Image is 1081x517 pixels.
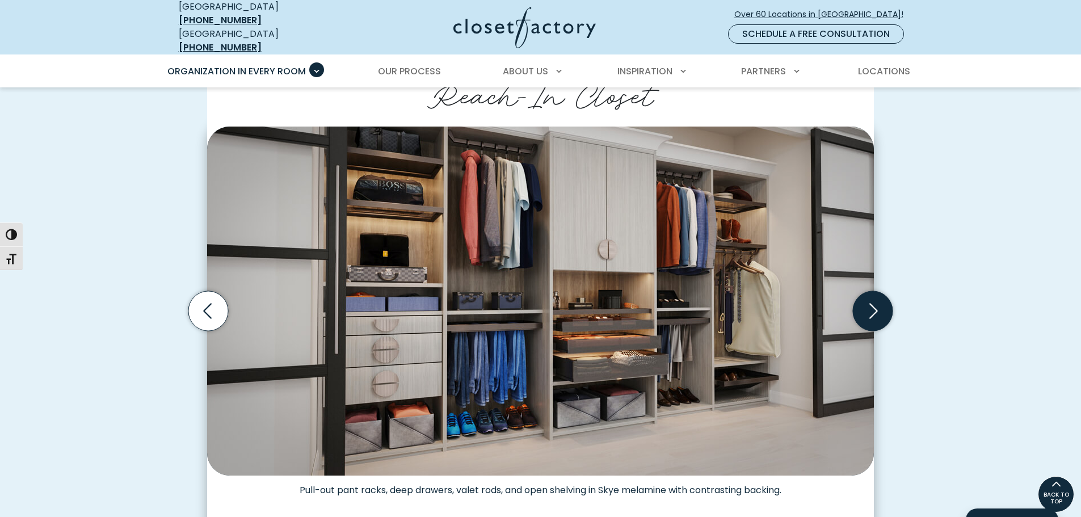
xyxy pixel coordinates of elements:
span: BACK TO TOP [1038,491,1074,505]
button: Next slide [848,287,897,335]
a: [PHONE_NUMBER] [179,41,262,54]
span: Over 60 Locations in [GEOGRAPHIC_DATA]! [734,9,912,20]
a: BACK TO TOP [1038,476,1074,512]
a: Schedule a Free Consultation [728,24,904,44]
img: Custom reach-in closet with pant hangers, custom cabinets and drawers [207,127,874,476]
span: Partners [741,65,786,78]
span: Organization in Every Room [167,65,306,78]
button: Previous slide [184,287,233,335]
figcaption: Pull-out pant racks, deep drawers, valet rods, and open shelving in Skye melamine with contrastin... [207,476,874,496]
span: About Us [503,65,548,78]
span: Reach-In Closet [427,70,654,115]
a: [PHONE_NUMBER] [179,14,262,27]
nav: Primary Menu [159,56,922,87]
span: Inspiration [617,65,672,78]
span: Our Process [378,65,441,78]
span: Locations [858,65,910,78]
img: Closet Factory Logo [453,7,596,48]
div: [GEOGRAPHIC_DATA] [179,27,343,54]
a: Over 60 Locations in [GEOGRAPHIC_DATA]! [734,5,913,24]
